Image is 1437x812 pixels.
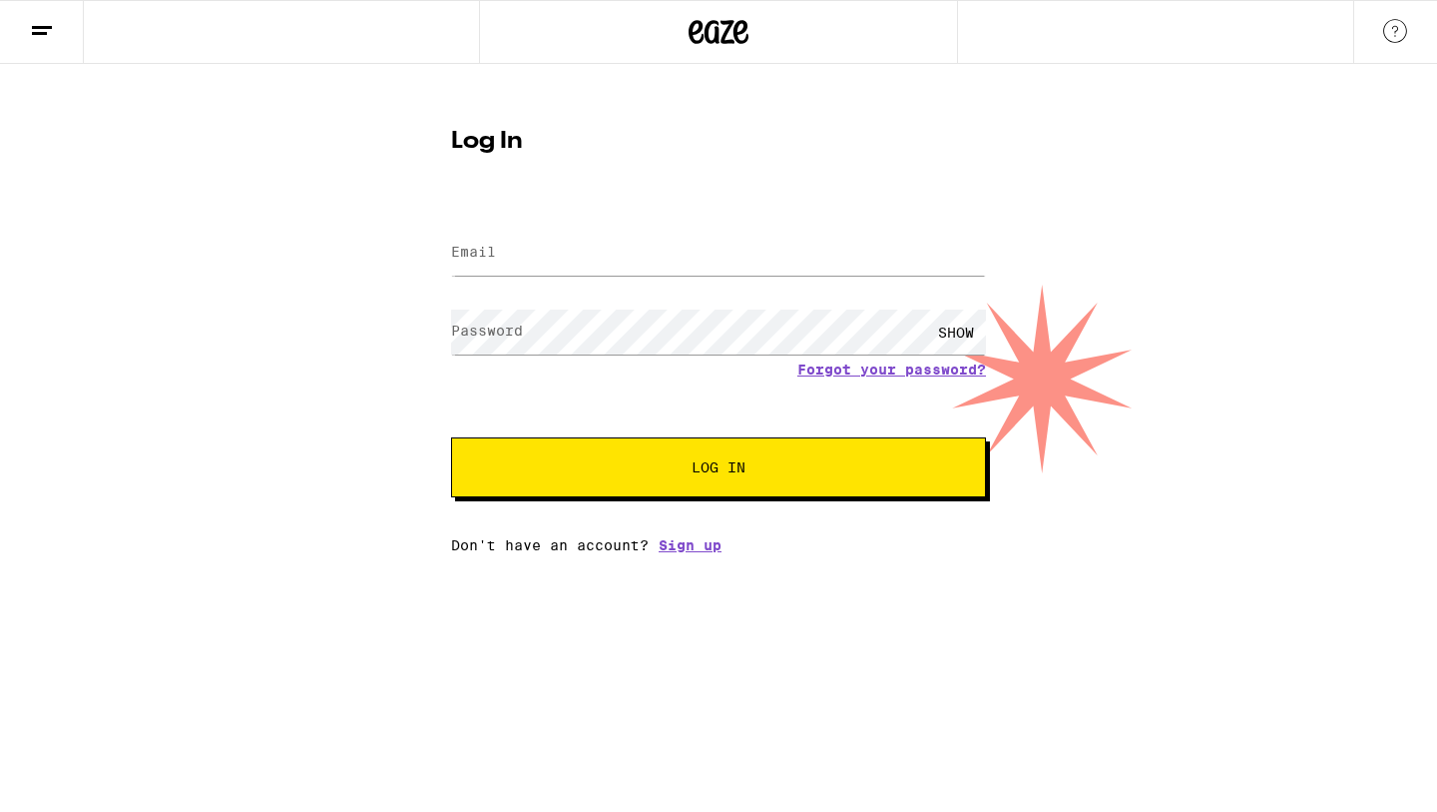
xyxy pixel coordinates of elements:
[451,323,523,339] label: Password
[451,244,496,260] label: Email
[451,231,986,276] input: Email
[659,537,721,553] a: Sign up
[692,460,745,474] span: Log In
[451,437,986,497] button: Log In
[797,362,986,378] a: Forgot your password?
[451,537,986,553] div: Don't have an account?
[926,310,986,355] div: SHOW
[451,130,986,154] h1: Log In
